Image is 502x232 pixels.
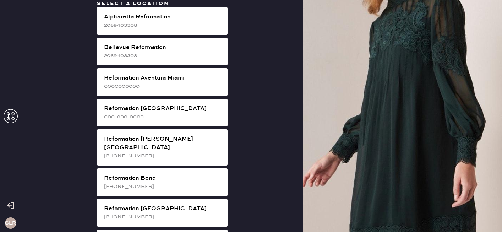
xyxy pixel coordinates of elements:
[104,213,222,221] div: [PHONE_NUMBER]
[104,152,222,160] div: [PHONE_NUMBER]
[104,113,222,121] div: 000-000-0000
[104,43,222,52] div: Bellevue Reformation
[104,104,222,113] div: Reformation [GEOGRAPHIC_DATA]
[104,135,222,152] div: Reformation [PERSON_NAME][GEOGRAPHIC_DATA]
[104,183,222,190] div: [PHONE_NUMBER]
[104,174,222,183] div: Reformation Bond
[383,133,500,231] iframe: Front Chat
[104,74,222,82] div: Reformation Aventura Miami
[104,205,222,213] div: Reformation [GEOGRAPHIC_DATA]
[5,221,16,226] h3: CLR
[97,0,169,7] span: Select a location
[104,52,222,60] div: 2069403308
[104,82,222,90] div: 0000000000
[104,13,222,21] div: Alpharetta Reformation
[104,21,222,29] div: 2069403308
